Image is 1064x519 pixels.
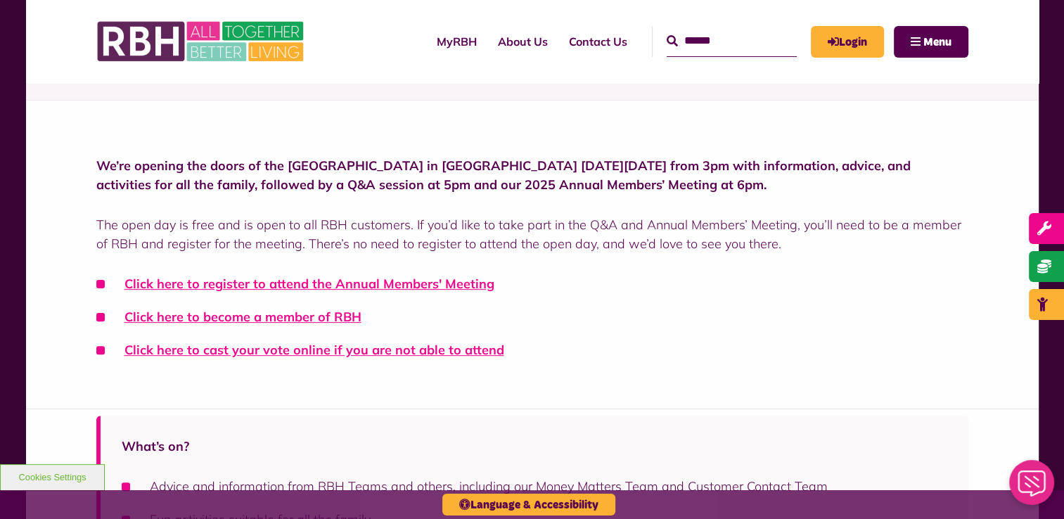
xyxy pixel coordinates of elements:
input: Search [667,26,797,56]
button: Navigation [894,26,968,58]
a: Click here to cast your vote online if you are not able to attend [124,342,504,358]
a: MyRBH [811,26,884,58]
a: MyRBH [426,23,487,60]
p: The open day is free and is open to all RBH customers. If you’d like to take part in the Q&A and ... [96,215,968,253]
strong: We’re opening the doors of the [GEOGRAPHIC_DATA] in [GEOGRAPHIC_DATA] [DATE][DATE] from 3pm with ... [96,158,911,193]
span: Menu [923,37,951,48]
a: Click here to become a member of RBH [124,309,361,325]
a: About Us [487,23,558,60]
strong: What’s on? [122,438,189,454]
button: Language & Accessibility [442,494,615,515]
a: Click here to register to attend the Annual Members' Meeting [124,276,494,292]
a: Contact Us [558,23,638,60]
img: RBH [96,14,307,69]
iframe: Netcall Web Assistant for live chat [1001,456,1064,519]
li: Advice and information from RBH Teams and others, including our Money Matters Team and Customer C... [122,477,947,496]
